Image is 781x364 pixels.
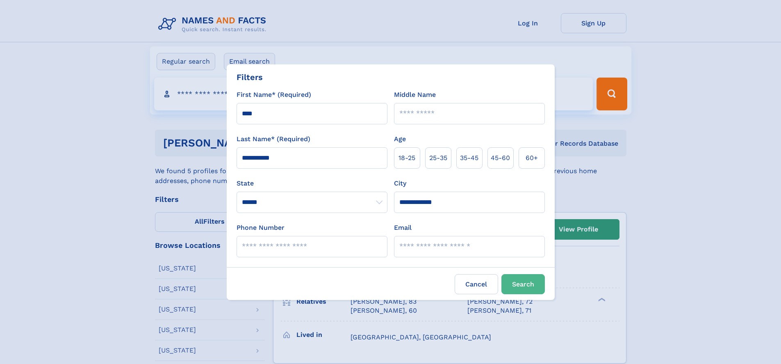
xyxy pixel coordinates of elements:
[237,134,310,144] label: Last Name* (Required)
[460,153,478,163] span: 35‑45
[526,153,538,163] span: 60+
[394,179,406,188] label: City
[429,153,447,163] span: 25‑35
[394,223,412,233] label: Email
[237,90,311,100] label: First Name* (Required)
[394,134,406,144] label: Age
[491,153,510,163] span: 45‑60
[398,153,415,163] span: 18‑25
[394,90,436,100] label: Middle Name
[237,223,285,233] label: Phone Number
[501,274,545,294] button: Search
[455,274,498,294] label: Cancel
[237,71,263,83] div: Filters
[237,179,387,188] label: State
